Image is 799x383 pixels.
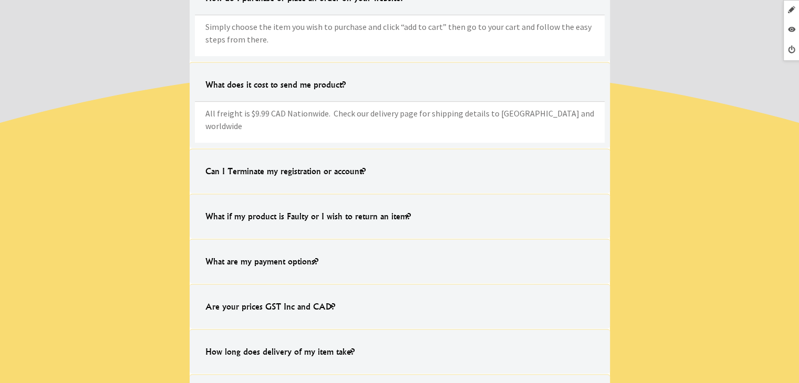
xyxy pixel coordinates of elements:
h4: What does it cost to send me product? [195,68,356,101]
p: All freight is $9.99 CAD Nationwide. Check our delivery page for shipping details to [GEOGRAPHIC_... [205,107,594,132]
h4: What if my product is Faulty or I wish to return an item? [195,199,421,233]
h4: Can I Terminate my registration or account? [195,154,376,188]
h4: What are my payment options? [195,244,329,278]
h4: Are your prices GST Inc and CAD? [195,290,346,323]
p: Simply choose the item you wish to purchase and click “add to cart” then go to your cart and foll... [205,20,594,46]
h4: How long does delivery of my item take? [195,335,365,368]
